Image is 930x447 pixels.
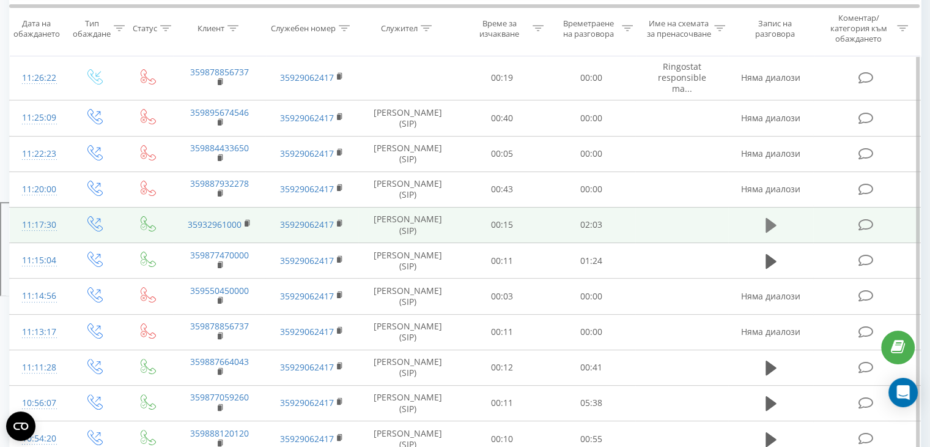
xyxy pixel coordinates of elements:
div: Keywords by Traffic [137,72,202,80]
a: 359877059260 [190,391,249,403]
td: 00:11 [458,243,547,279]
span: Няма диалози [741,72,800,83]
div: Клиент [197,23,224,34]
a: 35929062417 [280,290,334,302]
td: 00:05 [458,136,547,171]
div: 11:13:17 [22,320,54,344]
td: [PERSON_NAME] (SIP) [358,207,458,242]
td: [PERSON_NAME] (SIP) [358,100,458,136]
a: 35929062417 [280,219,334,230]
div: 11:17:30 [22,213,54,237]
td: 01:24 [547,243,635,279]
span: Ringostat responsible ma... [658,61,706,94]
div: Open Intercom Messenger [888,378,918,407]
img: website_grey.svg [20,32,29,42]
div: 11:22:23 [22,142,54,166]
span: Няма диалози [741,112,800,124]
div: Име на схемата за пренасочване [647,18,711,39]
td: 00:00 [547,100,635,136]
div: Време за изчакване [469,18,530,39]
td: 00:00 [547,279,635,314]
td: [PERSON_NAME] (SIP) [358,350,458,385]
div: 11:20:00 [22,178,54,201]
td: 00:11 [458,385,547,421]
td: 00:19 [458,55,547,100]
div: Служебен номер [271,23,336,34]
td: 05:38 [547,385,635,421]
td: 02:03 [547,207,635,242]
div: Времетраене на разговора [558,18,619,39]
div: 11:25:09 [22,106,54,130]
div: v 4.0.25 [34,20,60,29]
a: 35929062417 [280,361,334,373]
img: tab_domain_overview_orange.svg [35,71,45,81]
td: 00:00 [547,136,635,171]
a: 359887664043 [190,356,249,367]
div: Domain: [DOMAIN_NAME] [32,32,135,42]
td: [PERSON_NAME] (SIP) [358,385,458,421]
span: Няма диалози [741,326,800,337]
div: Коментар/категория към обаждането [822,13,894,44]
td: 00:00 [547,171,635,207]
td: 00:41 [547,350,635,385]
a: 35929062417 [280,255,334,266]
div: Служител [381,23,418,34]
div: 10:56:07 [22,391,54,415]
td: 00:00 [547,55,635,100]
a: 35929062417 [280,326,334,337]
a: 35929062417 [280,72,334,83]
td: 00:40 [458,100,547,136]
a: 35929062417 [280,112,334,124]
div: Дата на обаждането [10,18,63,39]
a: 359550450000 [190,285,249,296]
div: 11:14:56 [22,284,54,308]
td: 00:15 [458,207,547,242]
a: 359895674546 [190,107,249,118]
a: 359884433650 [190,142,249,154]
div: Тип обаждане [73,18,111,39]
td: [PERSON_NAME] (SIP) [358,171,458,207]
td: 00:12 [458,350,547,385]
td: [PERSON_NAME] (SIP) [358,314,458,350]
td: [PERSON_NAME] (SIP) [358,279,458,314]
a: 35929062417 [280,433,334,445]
a: 35929062417 [280,148,334,159]
div: Статус [133,23,157,34]
div: Domain Overview [49,72,109,80]
a: 359878856737 [190,66,249,78]
a: 359877470000 [190,249,249,261]
td: 00:11 [458,314,547,350]
span: Няма диалози [741,148,800,159]
img: logo_orange.svg [20,20,29,29]
td: 00:00 [547,314,635,350]
span: Няма диалози [741,183,800,195]
span: Няма диалози [741,290,800,302]
td: 00:43 [458,171,547,207]
a: 359888120120 [190,427,249,439]
a: 35932961000 [188,219,242,230]
div: 11:11:28 [22,356,54,380]
button: Open CMP widget [6,411,35,441]
td: 00:03 [458,279,547,314]
div: Запис на разговора [739,18,811,39]
div: 11:15:04 [22,249,54,272]
div: 11:26:22 [22,66,54,90]
a: 35929062417 [280,183,334,195]
a: 359878856737 [190,320,249,332]
a: 35929062417 [280,397,334,408]
td: [PERSON_NAME] (SIP) [358,136,458,171]
td: [PERSON_NAME] (SIP) [358,243,458,279]
img: tab_keywords_by_traffic_grey.svg [124,71,133,81]
a: 359887932278 [190,178,249,189]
